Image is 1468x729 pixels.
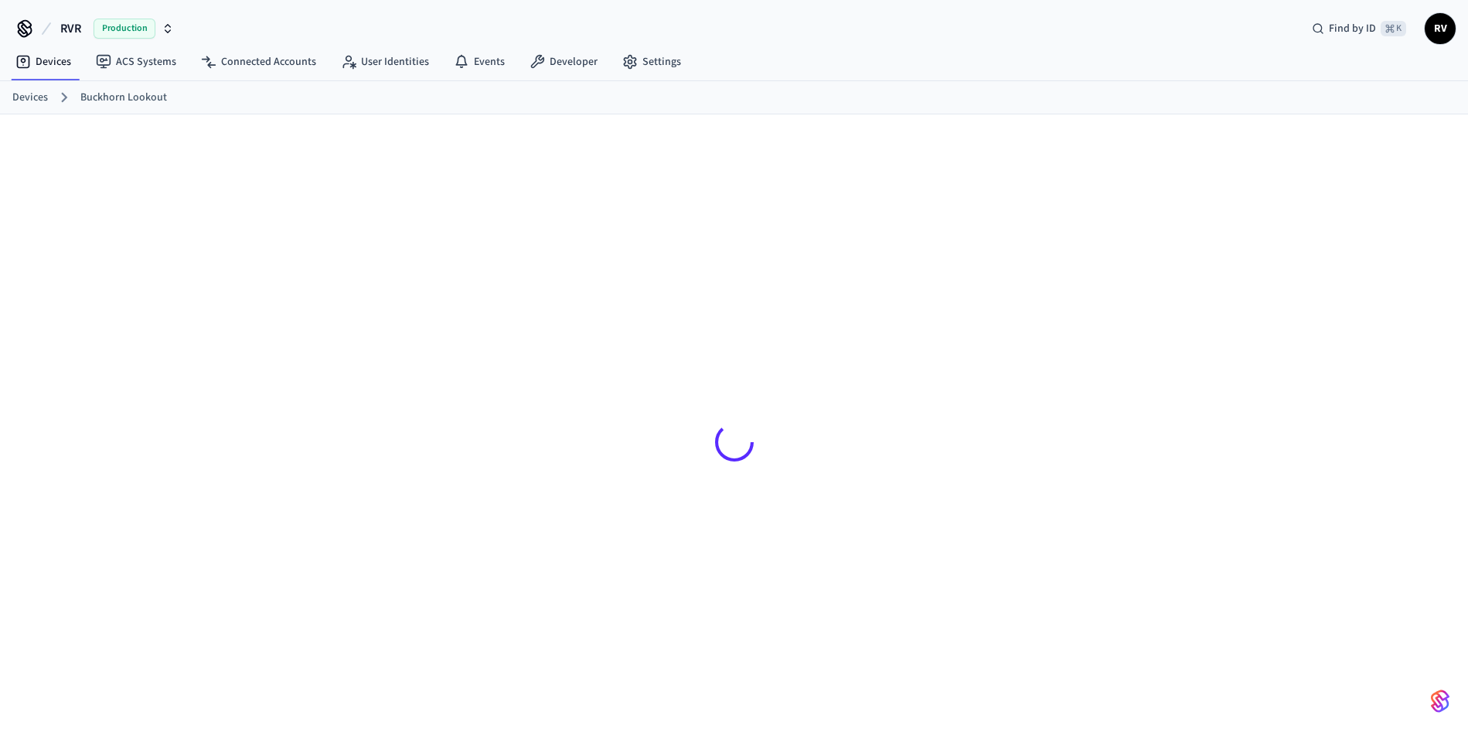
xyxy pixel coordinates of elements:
[610,48,693,76] a: Settings
[1329,21,1376,36] span: Find by ID
[1431,689,1449,714] img: SeamLogoGradient.69752ec5.svg
[517,48,610,76] a: Developer
[80,90,167,106] a: Buckhorn Lookout
[441,48,517,76] a: Events
[189,48,329,76] a: Connected Accounts
[1426,15,1454,43] span: RV
[60,19,81,38] span: RVR
[1381,21,1406,36] span: ⌘ K
[3,48,83,76] a: Devices
[94,19,155,39] span: Production
[329,48,441,76] a: User Identities
[1299,15,1419,43] div: Find by ID⌘ K
[83,48,189,76] a: ACS Systems
[1425,13,1456,44] button: RV
[12,90,48,106] a: Devices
